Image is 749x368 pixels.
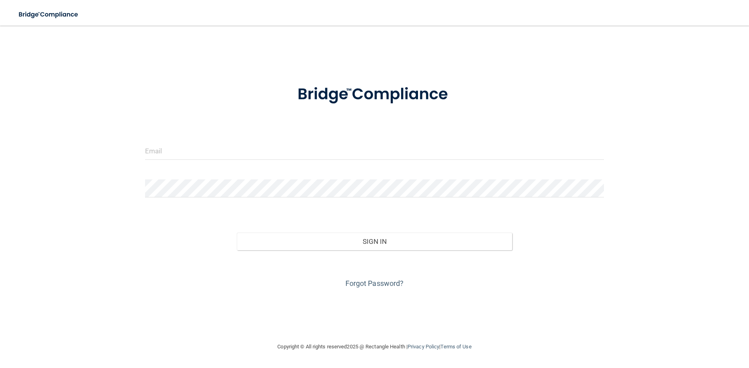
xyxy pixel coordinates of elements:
[228,334,521,360] div: Copyright © All rights reserved 2025 @ Rectangle Health | |
[408,344,439,350] a: Privacy Policy
[440,344,471,350] a: Terms of Use
[237,233,512,250] button: Sign In
[345,279,404,288] a: Forgot Password?
[145,142,604,160] input: Email
[12,6,86,23] img: bridge_compliance_login_screen.278c3ca4.svg
[281,74,468,115] img: bridge_compliance_login_screen.278c3ca4.svg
